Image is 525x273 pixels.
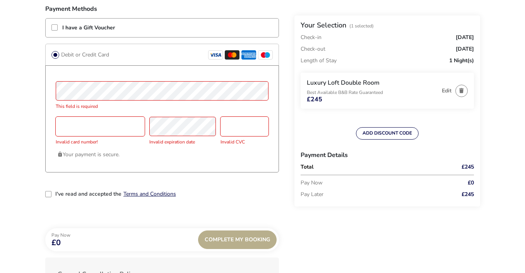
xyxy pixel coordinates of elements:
[301,177,439,189] p: Pay Now
[356,127,419,140] button: ADD DISCOUNT CODE
[123,191,176,197] button: Terms and Conditions
[301,35,321,40] p: Check-in
[301,164,439,170] p: Total
[456,35,474,40] span: [DATE]
[301,189,439,200] p: Pay Later
[301,20,346,30] h2: Your Selection
[56,81,268,101] input: card_name_pciproxy-wb0g13j7z2
[462,164,474,170] span: £245
[56,101,268,109] div: This field is required
[45,191,52,198] p-checkbox: 2-term_condi
[442,88,451,94] button: Edit
[198,230,277,249] div: Complete My Booking
[307,79,438,87] h3: Luxury Loft Double Room
[449,58,474,63] span: 1 Night(s)
[307,90,438,95] p: Best Available B&B Rate Guaranteed
[456,46,474,52] span: [DATE]
[149,136,216,145] div: Invalid expiration date
[468,180,474,186] span: £0
[55,191,121,197] label: I've read and accepted the
[56,136,145,145] div: Invalid card number!
[301,55,337,67] p: Length of Stay
[45,6,279,12] h3: Payment Methods
[57,148,267,160] p: Your payment is secure.
[349,23,374,29] span: (1 Selected)
[221,136,268,145] div: Invalid CVC
[307,96,322,102] span: £245
[462,192,474,197] span: £245
[62,25,115,31] label: I have a Gift Voucher
[205,237,270,242] span: Complete My Booking
[59,50,109,60] label: Debit or Credit Card
[51,239,70,247] span: £0
[51,233,70,237] p: Pay Now
[301,43,325,55] p: Check-out
[301,146,474,164] h3: Payment Details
